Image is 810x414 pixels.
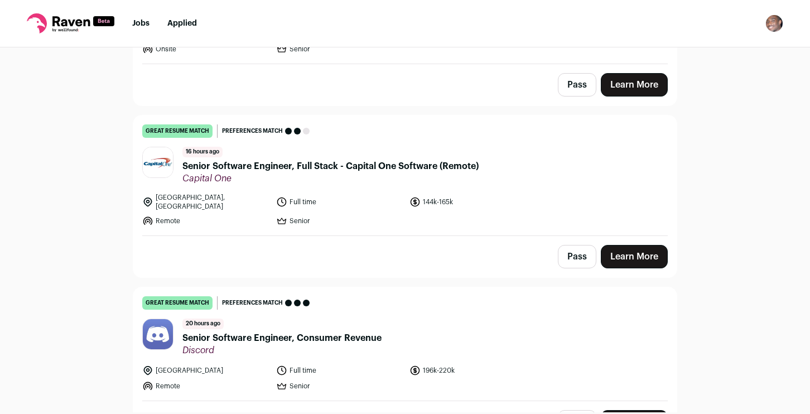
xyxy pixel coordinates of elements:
[765,15,783,32] img: 902590-medium_jpg
[167,20,197,27] a: Applied
[142,296,213,310] div: great resume match
[276,44,403,55] li: Senior
[409,365,537,376] li: 196k-220k
[142,193,269,211] li: [GEOGRAPHIC_DATA], [GEOGRAPHIC_DATA]
[182,173,479,184] span: Capital One
[222,297,283,309] span: Preferences match
[182,331,382,345] span: Senior Software Engineer, Consumer Revenue
[276,193,403,211] li: Full time
[142,365,269,376] li: [GEOGRAPHIC_DATA]
[133,287,677,401] a: great resume match Preferences match 20 hours ago Senior Software Engineer, Consumer Revenue Disc...
[132,20,150,27] a: Jobs
[143,147,173,177] img: 24b4cd1a14005e1eb0453b1a75ab48f7ab5ae425408ff78ab99c55fada566dcb.jpg
[276,215,403,227] li: Senior
[601,73,668,97] a: Learn More
[182,319,224,329] span: 20 hours ago
[142,44,269,55] li: Onsite
[142,381,269,392] li: Remote
[601,245,668,268] a: Learn More
[143,319,173,349] img: 20c912ef399f9cd278700efc0af6d76c290ff0d0f5ae261fbc37eb4270a7dabb.jpg
[133,115,677,235] a: great resume match Preferences match 16 hours ago Senior Software Engineer, Full Stack - Capital ...
[182,160,479,173] span: Senior Software Engineer, Full Stack - Capital One Software (Remote)
[558,245,596,268] button: Pass
[222,126,283,137] span: Preferences match
[409,193,537,211] li: 144k-165k
[558,73,596,97] button: Pass
[182,147,223,157] span: 16 hours ago
[142,124,213,138] div: great resume match
[142,215,269,227] li: Remote
[765,15,783,32] button: Open dropdown
[276,381,403,392] li: Senior
[276,365,403,376] li: Full time
[182,345,382,356] span: Discord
